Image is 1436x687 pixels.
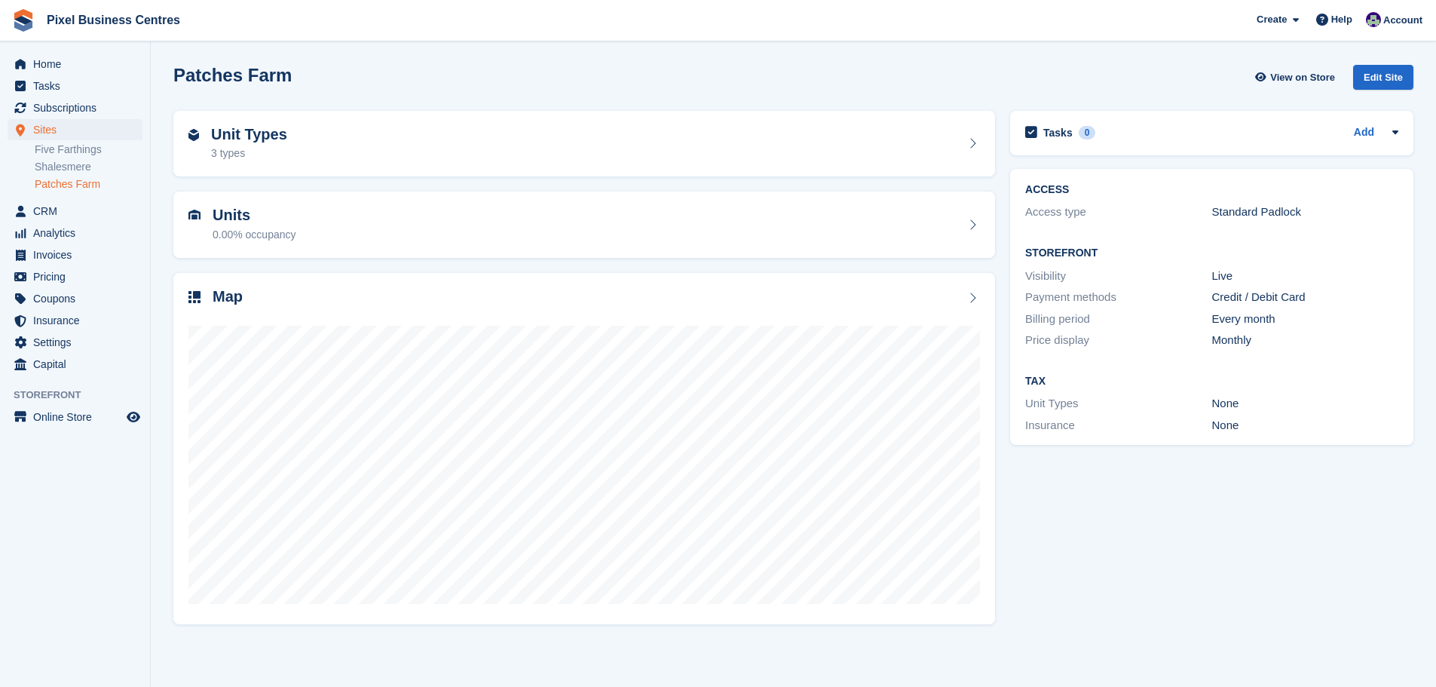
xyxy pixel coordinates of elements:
[211,126,287,143] h2: Unit Types
[213,207,296,224] h2: Units
[1079,126,1096,140] div: 0
[1025,311,1211,328] div: Billing period
[188,129,199,141] img: unit-type-icn-2b2737a686de81e16bb02015468b77c625bbabd49415b5ef34ead5e3b44a266d.svg
[173,192,995,258] a: Units 0.00% occupancy
[188,210,201,220] img: unit-icn-7be61d7bf1b0ce9d3e12c5938cc71ed9869f7b940bace4675aadf7bd6d80202e.svg
[8,332,142,353] a: menu
[1253,65,1341,90] a: View on Store
[1212,204,1398,221] div: Standard Padlock
[33,201,124,222] span: CRM
[124,408,142,426] a: Preview store
[213,227,296,243] div: 0.00% occupancy
[41,8,186,32] a: Pixel Business Centres
[8,244,142,265] a: menu
[173,65,292,85] h2: Patches Farm
[1025,184,1398,196] h2: ACCESS
[1025,289,1211,306] div: Payment methods
[213,288,243,305] h2: Map
[1354,124,1374,142] a: Add
[35,143,142,157] a: Five Farthings
[1025,268,1211,285] div: Visibility
[1025,417,1211,434] div: Insurance
[1353,65,1413,90] div: Edit Site
[35,177,142,192] a: Patches Farm
[33,332,124,353] span: Settings
[33,406,124,428] span: Online Store
[33,244,124,265] span: Invoices
[35,160,142,174] a: Shalesmere
[1212,311,1398,328] div: Every month
[1025,204,1211,221] div: Access type
[8,97,142,118] a: menu
[188,291,201,303] img: map-icn-33ee37083ee616e46c38cad1a60f524a97daa1e2b2c8c0bc3eb3415660979fc1.svg
[1043,126,1073,140] h2: Tasks
[1331,12,1352,27] span: Help
[1212,395,1398,413] div: None
[1025,247,1398,259] h2: Storefront
[8,288,142,309] a: menu
[8,406,142,428] a: menu
[8,222,142,244] a: menu
[1383,13,1422,28] span: Account
[12,9,35,32] img: stora-icon-8386f47178a22dfd0bd8f6a31ec36ba5ce8667c1dd55bd0f319d3a0aa187defe.svg
[33,97,124,118] span: Subscriptions
[8,75,142,97] a: menu
[173,273,995,625] a: Map
[1025,395,1211,413] div: Unit Types
[211,146,287,161] div: 3 types
[8,310,142,331] a: menu
[8,54,142,75] a: menu
[1212,332,1398,349] div: Monthly
[1353,65,1413,96] a: Edit Site
[8,201,142,222] a: menu
[33,75,124,97] span: Tasks
[1212,268,1398,285] div: Live
[1270,70,1335,85] span: View on Store
[1366,12,1381,27] img: Ed Simpson
[33,310,124,331] span: Insurance
[1212,417,1398,434] div: None
[8,119,142,140] a: menu
[173,111,995,177] a: Unit Types 3 types
[33,266,124,287] span: Pricing
[1257,12,1287,27] span: Create
[33,119,124,140] span: Sites
[33,354,124,375] span: Capital
[1025,332,1211,349] div: Price display
[33,288,124,309] span: Coupons
[33,54,124,75] span: Home
[8,354,142,375] a: menu
[1212,289,1398,306] div: Credit / Debit Card
[33,222,124,244] span: Analytics
[14,388,150,403] span: Storefront
[8,266,142,287] a: menu
[1025,376,1398,388] h2: Tax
